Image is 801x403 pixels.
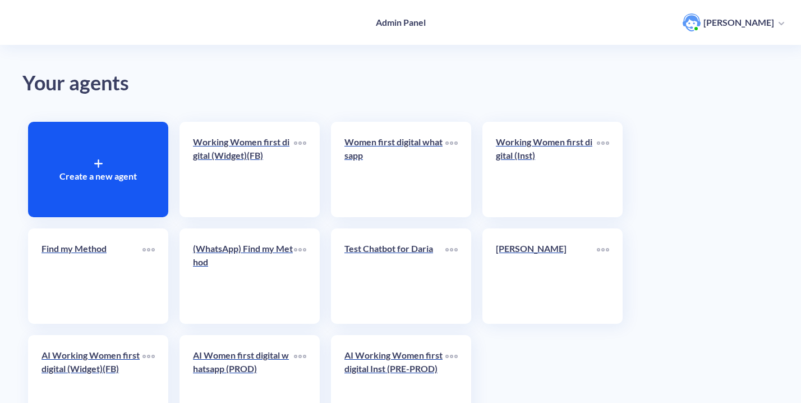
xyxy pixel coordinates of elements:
p: AI Women first digital whatsapp (PROD) [193,349,294,375]
p: AI Working Women first digital (Widget)(FB) [42,349,142,375]
p: Working Women first digital (Inst) [496,135,597,162]
a: (WhatsApp) Find my Method [193,242,294,310]
a: Working Women first digital (Widget)(FB) [193,135,294,204]
a: Find my Method [42,242,142,310]
p: Women first digital whatsapp [344,135,445,162]
button: user photo[PERSON_NAME] [677,12,790,33]
p: [PERSON_NAME] [703,16,774,29]
a: [PERSON_NAME] [496,242,597,310]
p: [PERSON_NAME] [496,242,597,255]
a: Test Chatbot for Daria [344,242,445,310]
div: Your agents [22,67,779,99]
p: AI Working Women first digital Inst (PRE-PROD) [344,349,445,375]
p: Test Chatbot for Daria [344,242,445,255]
a: Working Women first digital (Inst) [496,135,597,204]
a: Women first digital whatsapp [344,135,445,204]
p: Working Women first digital (Widget)(FB) [193,135,294,162]
h4: Admin Panel [376,17,426,28]
p: (WhatsApp) Find my Method [193,242,294,269]
p: Create a new agent [59,170,137,183]
img: user photo [683,13,701,31]
p: Find my Method [42,242,142,255]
